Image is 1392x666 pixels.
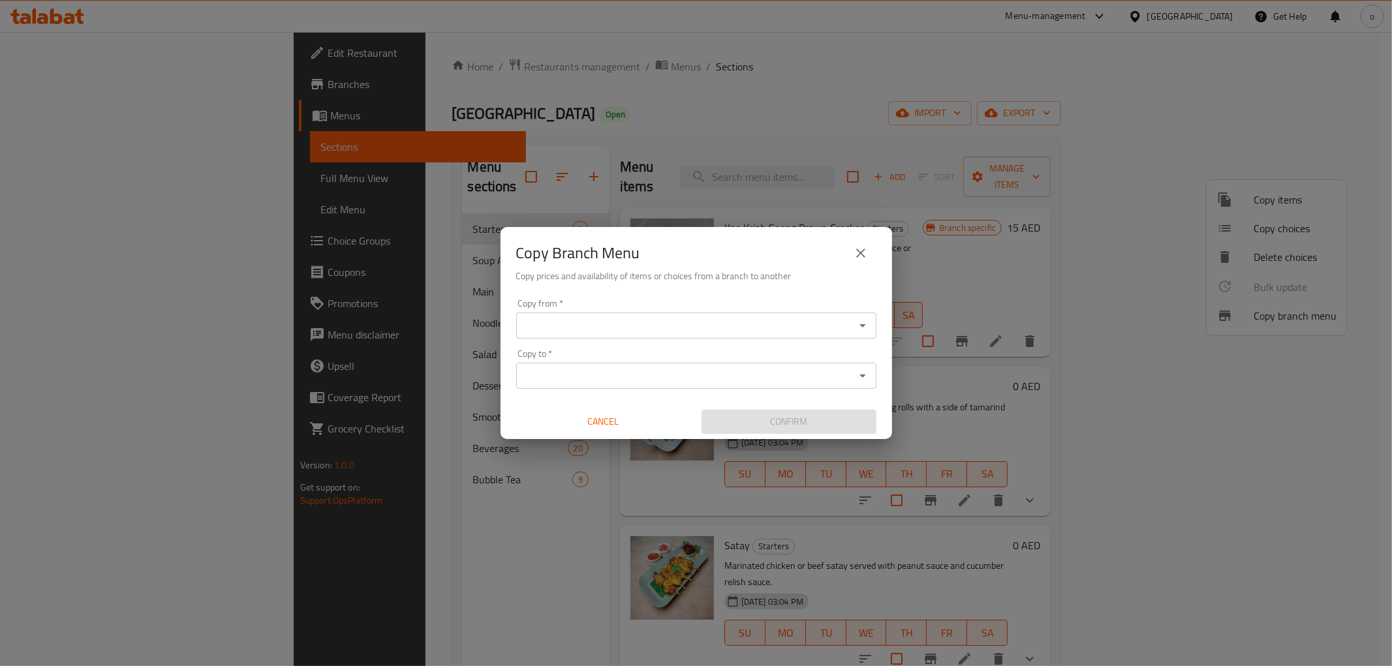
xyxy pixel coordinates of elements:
h2: Copy Branch Menu [516,243,640,264]
span: Cancel [521,414,686,430]
button: Cancel [516,410,691,434]
button: Open [854,316,872,335]
button: Open [854,367,872,385]
button: close [845,237,876,269]
h6: Copy prices and availability of items or choices from a branch to another [516,269,876,283]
